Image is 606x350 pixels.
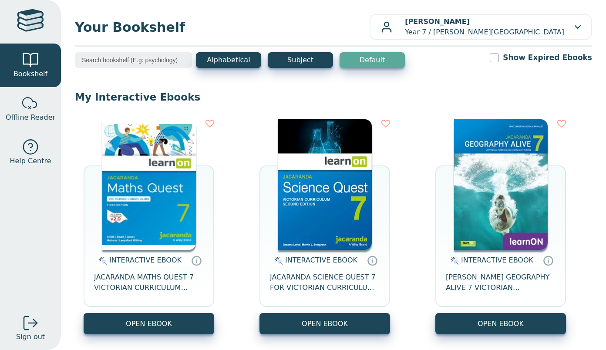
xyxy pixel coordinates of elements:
button: Subject [268,52,333,68]
span: INTERACTIVE EBOOK [285,256,357,264]
span: Sign out [16,332,45,342]
img: interactive.svg [96,256,107,266]
button: OPEN EBOOK [84,313,214,334]
button: [PERSON_NAME]Year 7 / [PERSON_NAME][GEOGRAPHIC_DATA] [370,14,592,40]
span: JACARANDA SCIENCE QUEST 7 FOR VICTORIAN CURRICULUM LEARNON 2E EBOOK [270,272,380,293]
input: Search bookshelf (E.g: psychology) [75,52,192,68]
a: Interactive eBooks are accessed online via the publisher’s portal. They contain interactive resou... [367,255,377,266]
span: JACARANDA MATHS QUEST 7 VICTORIAN CURRICULUM LEARNON EBOOK 3E [94,272,204,293]
img: cc9fd0c4-7e91-e911-a97e-0272d098c78b.jpg [454,119,548,250]
button: OPEN EBOOK [259,313,390,334]
img: 329c5ec2-5188-ea11-a992-0272d098c78b.jpg [278,119,372,250]
img: interactive.svg [448,256,459,266]
a: Interactive eBooks are accessed online via the publisher’s portal. They contain interactive resou... [191,255,202,266]
span: INTERACTIVE EBOOK [109,256,182,264]
b: [PERSON_NAME] [405,17,470,26]
button: Default [340,52,405,68]
label: Show Expired Ebooks [503,52,592,63]
img: b87b3e28-4171-4aeb-a345-7fa4fe4e6e25.jpg [102,119,196,250]
button: OPEN EBOOK [435,313,566,334]
p: Year 7 / [PERSON_NAME][GEOGRAPHIC_DATA] [405,17,564,37]
a: Interactive eBooks are accessed online via the publisher’s portal. They contain interactive resou... [543,255,553,266]
img: interactive.svg [272,256,283,266]
span: Offline Reader [6,112,55,123]
p: My Interactive Ebooks [75,91,592,104]
span: [PERSON_NAME] GEOGRAPHY ALIVE 7 VICTORIAN CURRICULUM LEARNON EBOOK 2E [446,272,555,293]
span: INTERACTIVE EBOOK [461,256,533,264]
span: Help Centre [10,156,51,166]
span: Your Bookshelf [75,17,370,37]
button: Alphabetical [196,52,261,68]
span: Bookshelf [13,69,47,79]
